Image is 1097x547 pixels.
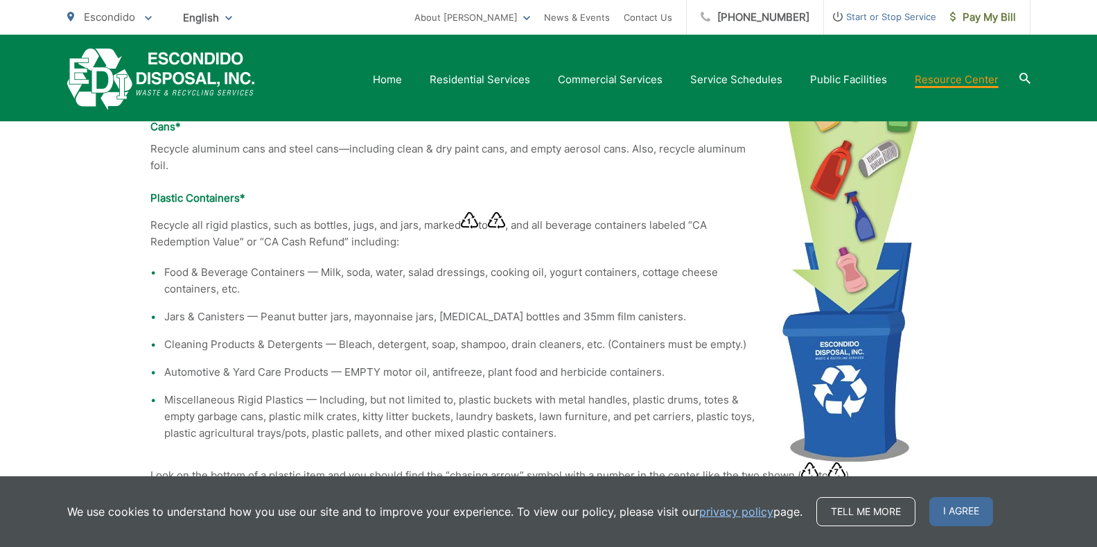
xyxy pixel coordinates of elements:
[164,264,947,297] li: Food & Beverage Containers — Milk, soda, water, salad dressings, cooking oil, yogurt containers, ...
[816,497,915,526] a: Tell me more
[915,71,999,88] a: Resource Center
[929,497,993,526] span: I agree
[67,503,802,520] p: We use cookies to understand how you use our site and to improve your experience. To view our pol...
[690,71,782,88] a: Service Schedules
[150,141,947,174] p: Recycle aluminum cans and steel cans—including clean & dry paint cans, and empty aerosol cans. Al...
[164,336,947,353] li: Cleaning Products & Detergents — Bleach, detergent, soap, shampoo, drain cleaners, etc. (Containe...
[150,191,947,205] h4: Plastic Containers*
[624,9,672,26] a: Contact Us
[373,71,402,88] a: Home
[544,9,610,26] a: News & Events
[488,212,505,229] img: Recycling symbol 7
[84,10,135,24] span: Escondido
[150,462,947,484] p: Look on the bottom of a plastic item and you should find the “chasing arrow” symbol with a number...
[164,392,947,442] li: Miscellaneous Rigid Plastics — Including, but not limited to, plastic buckets with metal handles,...
[150,120,947,134] h4: Cans*
[150,212,947,250] p: Recycle all rigid plastics, such as bottles, jugs, and jars, marked to , and all beverage contain...
[828,462,845,479] img: Recycling symbol 7
[67,49,255,110] a: EDCD logo. Return to the homepage.
[461,212,478,229] img: Recycling symbol 1
[810,71,887,88] a: Public Facilities
[173,6,243,30] span: English
[558,71,662,88] a: Commercial Services
[164,309,947,325] li: Jars & Canisters — Peanut butter jars, mayonnaise jars, [MEDICAL_DATA] bottles and 35mm film cani...
[699,503,773,520] a: privacy policy
[801,462,818,479] img: Recycling symbol 1
[430,71,530,88] a: Residential Services
[164,364,947,381] li: Automotive & Yard Care Products — EMPTY motor oil, antifreeze, plant food and herbicide containers.
[414,9,530,26] a: About [PERSON_NAME]
[950,9,1016,26] span: Pay My Bill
